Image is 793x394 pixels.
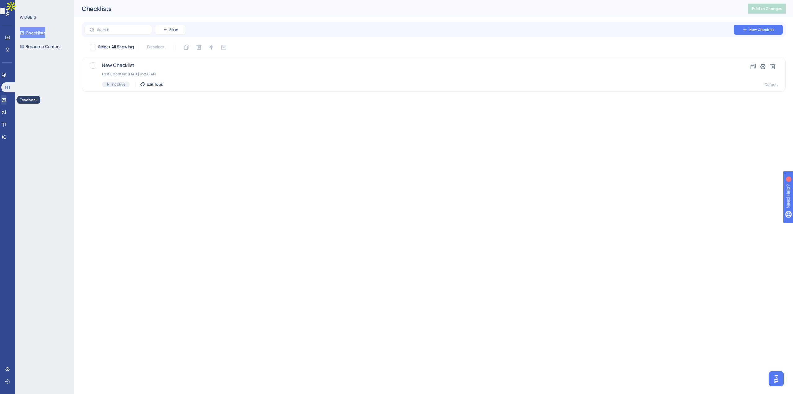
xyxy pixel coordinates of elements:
span: Need Help? [15,2,39,9]
button: New Checklist [734,25,783,35]
button: Filter [155,25,186,35]
span: Edit Tags [147,82,163,87]
button: Checklists [20,27,45,38]
span: Select All Showing [98,43,134,51]
span: Filter [169,27,178,32]
span: Deselect [147,43,164,51]
div: Default [765,82,778,87]
span: New Checklist [749,27,774,32]
span: New Checklist [102,62,716,69]
iframe: UserGuiding AI Assistant Launcher [767,370,786,388]
div: WIDGETS [20,15,36,20]
button: Deselect [142,42,170,53]
div: Last Updated: [DATE] 09:50 AM [102,72,716,77]
button: Resource Centers [20,41,60,52]
button: Edit Tags [140,82,163,87]
span: Inactive [111,82,125,87]
div: 1 [43,3,45,8]
input: Search [97,28,147,32]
